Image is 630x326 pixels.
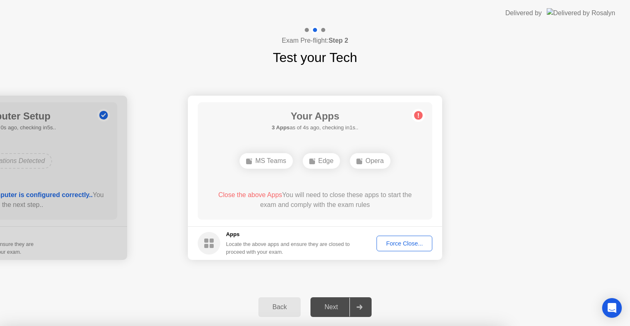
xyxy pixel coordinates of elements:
[226,240,350,256] div: Locate the above apps and ensure they are closed to proceed with your exam.
[282,36,348,46] h4: Exam Pre-flight:
[350,153,390,169] div: Opera
[272,124,358,132] h5: as of 4s ago, checking in1s..
[218,191,282,198] span: Close the above Apps
[272,109,358,124] h1: Your Apps
[547,8,615,18] img: Delivered by Rosalyn
[303,153,340,169] div: Edge
[261,303,298,311] div: Back
[226,230,350,239] h5: Apps
[313,303,349,311] div: Next
[272,124,290,131] b: 3 Apps
[240,153,292,169] div: MS Teams
[602,298,622,318] div: Open Intercom Messenger
[273,48,357,67] h1: Test your Tech
[329,37,348,44] b: Step 2
[210,190,421,210] div: You will need to close these apps to start the exam and comply with the exam rules
[379,240,429,247] div: Force Close...
[505,8,542,18] div: Delivered by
